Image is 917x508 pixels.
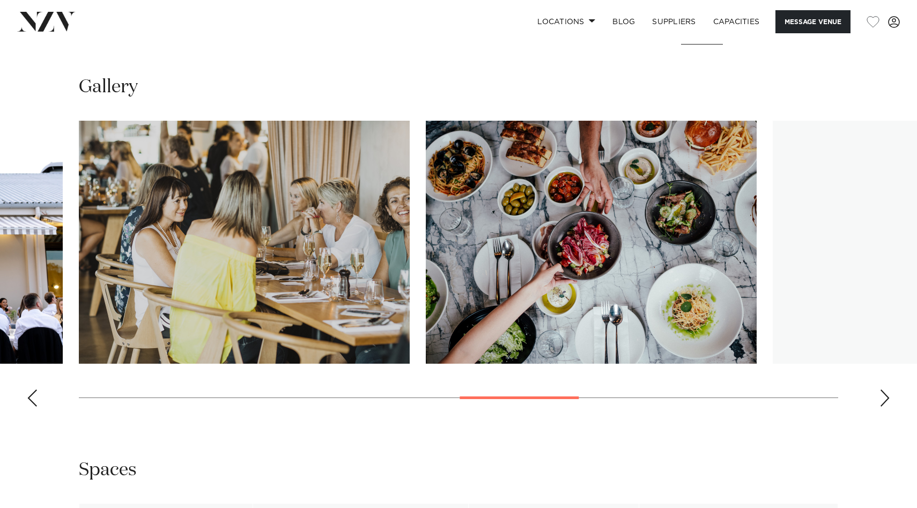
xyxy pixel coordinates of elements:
img: nzv-logo.png [17,12,76,31]
h2: Gallery [79,75,138,99]
h2: Spaces [79,458,137,482]
a: BLOG [604,10,644,33]
button: Message Venue [775,10,851,33]
a: Locations [529,10,604,33]
swiper-slide: 8 / 14 [79,121,410,364]
a: Capacities [705,10,768,33]
a: SUPPLIERS [644,10,704,33]
swiper-slide: 9 / 14 [426,121,757,364]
